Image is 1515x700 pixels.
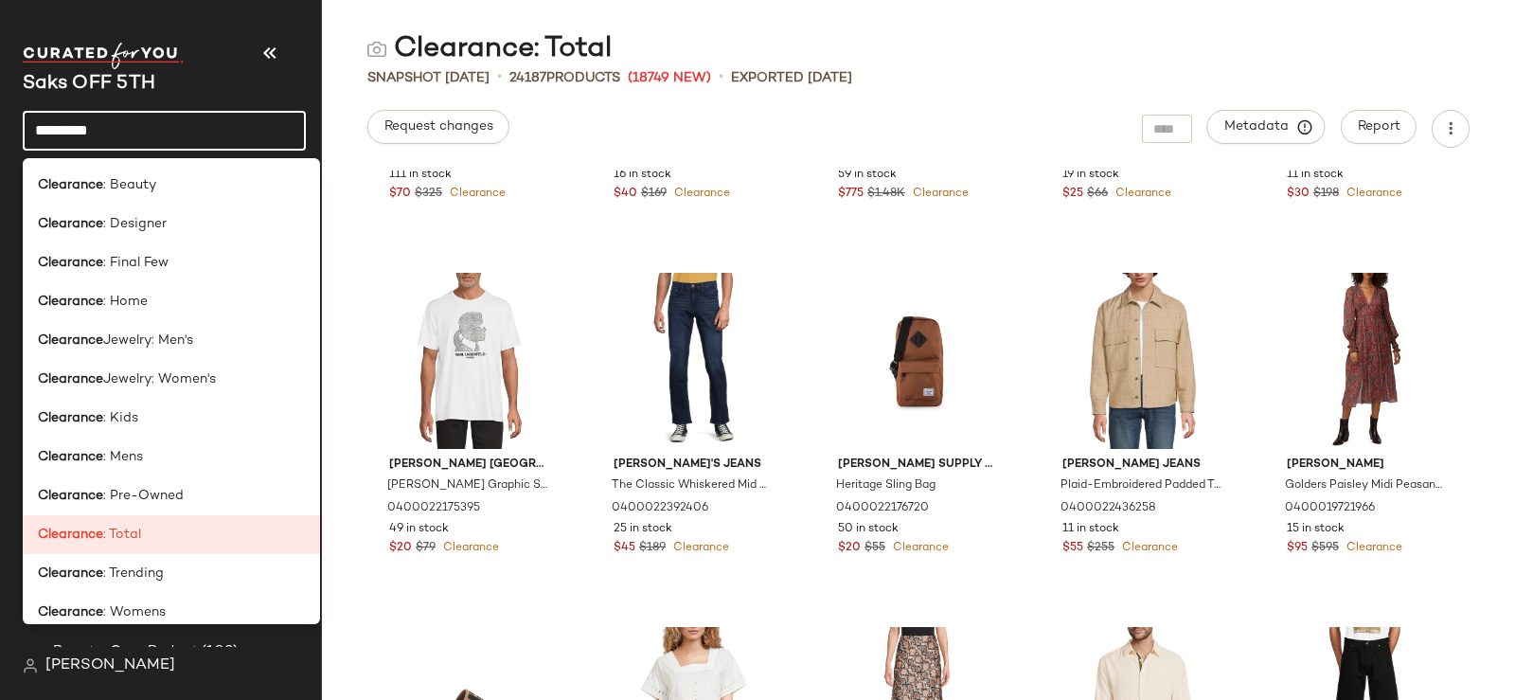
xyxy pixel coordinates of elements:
span: $775 [838,186,864,203]
span: [PERSON_NAME] Graphic Stretch Pima Cotton T-Shirt [387,477,548,494]
span: 0400022175395 [387,500,480,517]
span: 75 OFF 75 Designers - Shop All [53,262,270,284]
img: cfy_white_logo.C9jOOHJF.svg [23,43,184,69]
span: Beauty: Designer Fragrance [53,603,246,625]
span: $55 [1062,540,1083,557]
span: $25 [1062,186,1083,203]
span: 16 in stock [614,167,671,184]
span: $70 [389,186,411,203]
img: svg%3e [367,40,386,59]
span: Clearance [1118,542,1178,554]
span: 0400022176720 [836,500,929,517]
span: 11 in stock [1287,167,1344,184]
span: [PERSON_NAME] Supply Co. [838,457,999,474]
span: 15 in stock [1287,521,1345,538]
span: (282) [273,338,311,360]
span: Clearance [909,188,969,200]
span: 0400022436258 [1060,500,1156,517]
div: Products [509,68,620,88]
span: $1.48K [867,186,905,203]
span: (603) [269,376,311,398]
span: 11 in stock [1062,521,1119,538]
button: Report [1341,110,1417,144]
img: 0400022392406_POISON [598,273,790,449]
span: Heritage Sling Bag [836,477,936,494]
span: 75 OFF 75 Designers - Men's [53,224,253,246]
img: 0400022436258 [1047,273,1239,449]
span: Clearance [1112,188,1171,200]
span: $79 [416,540,436,557]
span: 80 designers up to 80% OFF: Men's [53,376,269,398]
span: Golders Paisley Midi Peasant Dress [1285,477,1446,494]
span: Curations [64,187,133,208]
span: $189 [639,540,666,557]
span: Request changes [383,119,493,135]
span: $45 [614,540,635,557]
div: Clearance: Total [367,30,612,68]
span: Clearance [1343,188,1402,200]
span: Current Company Name [23,74,155,94]
span: (108) [198,641,239,663]
span: 49 in stock [389,521,449,538]
span: $198 [1313,186,1339,203]
span: (18749 New) [628,68,711,88]
span: 50 in stock [838,521,899,538]
span: (69) [246,603,277,625]
span: $325 [415,186,442,203]
span: 80 designers up to 80% OFF: All [53,338,273,360]
span: (346) [270,300,311,322]
span: 75 OFF 75 Designers- Women's [53,300,270,322]
span: Clearance [1343,542,1402,554]
span: 24187 [509,71,546,85]
span: August LTP [53,490,132,512]
span: • [497,66,502,89]
span: Beauty: Beauty Essentials [53,528,235,549]
span: Clearance [670,188,730,200]
span: Clearance [446,188,506,200]
span: 59 in stock [838,167,897,184]
span: $95 [1287,540,1308,557]
p: Exported [DATE] [731,68,852,88]
span: 19 in stock [1062,167,1119,184]
span: (179) [253,224,291,246]
span: 0400019721966 [1285,500,1375,517]
span: The Classic Whiskered Mid Wash Jeans [612,477,773,494]
img: 0400022176720_SADDLEBROWN [823,273,1014,449]
span: [PERSON_NAME]'s Jeans [614,457,775,474]
img: 0400022175395_WHITE [374,273,565,449]
span: Beauty: Clean Girl [53,565,180,587]
img: 0400019721966 [1272,273,1463,449]
span: Report [1357,119,1400,135]
span: Clearance [439,542,499,554]
span: (2246) [132,490,178,512]
span: $595 [1311,540,1339,557]
span: 25 in stock [614,521,672,538]
span: $40 [614,186,637,203]
span: [PERSON_NAME] [45,655,175,677]
span: [PERSON_NAME] Jeans [1062,457,1223,474]
span: (179) [235,528,273,549]
span: Clearance [669,542,729,554]
span: Metadata [1223,118,1310,135]
span: Beauty: On a Budget [53,641,198,663]
span: (68) [204,452,235,474]
span: Clearance [889,542,949,554]
button: Metadata [1207,110,1326,144]
span: • [719,66,723,89]
span: [PERSON_NAME] [1287,457,1448,474]
span: (129) [180,565,218,587]
span: $30 [1287,186,1310,203]
span: $66 [1087,186,1108,203]
span: Snapshot [DATE] [367,68,490,88]
span: $169 [641,186,667,203]
button: Request changes [367,110,509,144]
span: 0400022392406 [612,500,708,517]
span: 111 in stock [389,167,452,184]
span: August Dream Closet [53,452,204,474]
span: [PERSON_NAME] [GEOGRAPHIC_DATA] [389,457,550,474]
span: $255 [1087,540,1114,557]
img: svg%3e [23,658,38,673]
span: (411) [270,262,308,284]
span: $20 [389,540,412,557]
span: $55 [864,540,885,557]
